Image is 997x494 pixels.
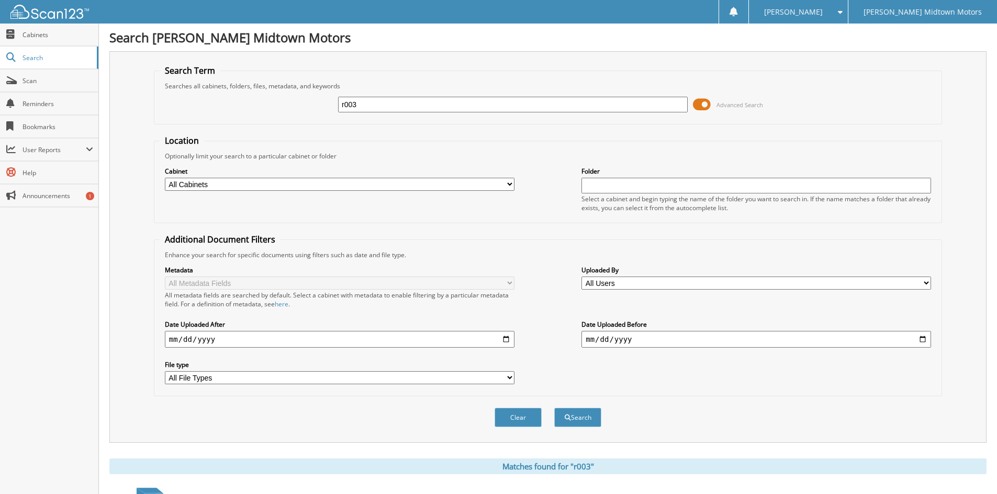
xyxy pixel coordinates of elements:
[109,458,987,474] div: Matches found for "r003"
[165,331,514,348] input: start
[581,194,931,212] div: Select a cabinet and begin typing the name of the folder you want to search in. If the name match...
[160,65,220,76] legend: Search Term
[160,152,936,160] div: Optionally limit your search to a particular cabinet or folder
[864,9,982,15] span: [PERSON_NAME] Midtown Motors
[554,408,601,427] button: Search
[581,331,931,348] input: end
[109,29,987,46] h1: Search [PERSON_NAME] Midtown Motors
[165,266,514,274] label: Metadata
[160,135,204,146] legend: Location
[764,9,823,15] span: [PERSON_NAME]
[165,360,514,369] label: File type
[86,192,94,200] div: 1
[495,408,542,427] button: Clear
[716,101,763,109] span: Advanced Search
[23,191,93,200] span: Announcements
[23,168,93,177] span: Help
[165,291,514,308] div: All metadata fields are searched by default. Select a cabinet with metadata to enable filtering b...
[23,122,93,131] span: Bookmarks
[23,99,93,108] span: Reminders
[160,250,936,259] div: Enhance your search for specific documents using filters such as date and file type.
[160,82,936,90] div: Searches all cabinets, folders, files, metadata, and keywords
[165,320,514,329] label: Date Uploaded After
[23,76,93,85] span: Scan
[23,53,92,62] span: Search
[23,145,86,154] span: User Reports
[581,266,931,274] label: Uploaded By
[275,300,288,308] a: here
[10,5,89,19] img: scan123-logo-white.svg
[165,167,514,176] label: Cabinet
[160,234,281,245] legend: Additional Document Filters
[581,320,931,329] label: Date Uploaded Before
[581,167,931,176] label: Folder
[23,30,93,39] span: Cabinets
